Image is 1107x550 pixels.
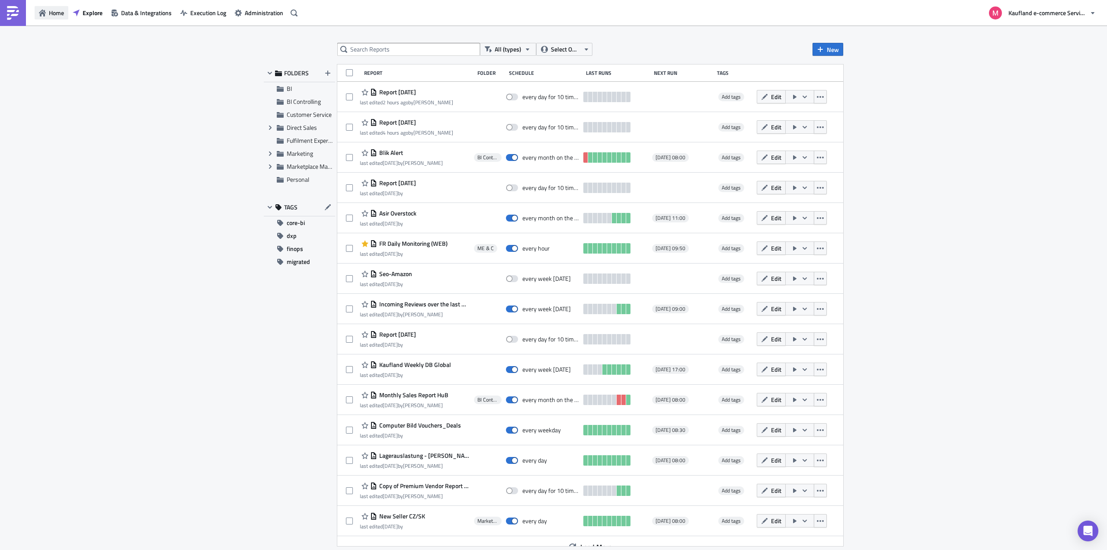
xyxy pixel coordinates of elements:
button: Administration [230,6,288,19]
span: Marketing [287,149,313,158]
button: Edit [757,484,786,497]
span: All (types) [495,45,521,54]
span: New Seller CZ/SK [377,512,425,520]
span: [DATE] 08:00 [656,154,685,161]
span: Add tags [722,335,741,343]
span: Customer Service [287,110,332,119]
span: Add tags [722,396,741,404]
span: Report 2025-08-27 [377,88,416,96]
a: Home [35,6,68,19]
span: Add tags [718,517,744,525]
span: BI Controlling [477,396,498,403]
span: finops [287,242,303,255]
time: 2025-08-27T12:33:36Z [383,129,408,137]
button: migrated [264,255,335,268]
span: Add tags [722,426,741,434]
div: every month on the 1st [522,396,579,404]
span: Direct Sales [287,123,317,132]
span: Monthly Sales Report HuB [377,391,448,399]
span: BI Controlling [287,97,321,106]
div: every month on the 2nd [522,154,579,161]
span: Edit [771,395,781,404]
button: dxp [264,229,335,242]
span: Add tags [722,274,741,283]
span: Report 2025-08-11 [377,331,416,338]
a: Explore [68,6,107,19]
span: Add tags [718,274,744,283]
div: every hour [522,244,550,252]
span: Edit [771,304,781,313]
time: 2025-08-20T11:38:11Z [383,219,398,228]
span: Explore [83,8,102,17]
button: Edit [757,423,786,437]
span: Add tags [718,214,744,222]
span: Add tags [722,517,741,525]
div: last edited by [360,190,416,196]
span: Personal [287,175,309,184]
div: Report [364,70,473,76]
div: every day [522,517,547,525]
span: Add tags [718,183,744,192]
time: 2025-08-12T10:16:04Z [383,280,398,288]
span: Report 2025-08-27 [377,119,416,126]
span: Add tags [722,183,741,192]
span: Kaufland e-commerce Services GmbH & Co. KG [1008,8,1086,17]
div: last edited by [360,372,451,378]
time: 2025-07-10T13:57:29Z [383,462,398,470]
span: Administration [245,8,283,17]
span: Asir Overstock [377,209,416,217]
span: FR Daily Monitoring (WEB) [377,240,448,248]
div: every week on Wednesday [522,275,571,283]
span: Add tags [718,123,744,132]
button: Edit [757,514,786,527]
span: [DATE] 11:00 [656,215,685,222]
div: Open Intercom Messenger [1078,521,1098,541]
span: [DATE] 17:00 [656,366,685,373]
span: Marketplace Management [287,162,354,171]
img: Avatar [988,6,1003,20]
span: Edit [771,365,781,374]
span: Edit [771,456,781,465]
span: Add tags [722,486,741,495]
button: Edit [757,90,786,103]
button: Execution Log [176,6,230,19]
time: 2025-08-26T09:07:23Z [383,371,398,379]
span: [DATE] 08:30 [656,427,685,434]
span: Marketplace Management [477,518,498,524]
span: Incoming Reviews over the last week [377,300,470,308]
span: Add tags [718,305,744,313]
div: last edited by [360,251,448,257]
div: last edited by [360,523,425,530]
span: Add tags [722,456,741,464]
span: Add tags [718,456,744,465]
div: every day for 10 times [522,487,579,495]
div: every month on the 1st [522,214,579,222]
time: 2025-08-21T08:13:05Z [383,189,398,197]
span: [DATE] 09:00 [656,306,685,312]
span: [DATE] 08:00 [656,457,685,464]
span: Edit [771,153,781,162]
span: Add tags [722,305,741,313]
span: Edit [771,425,781,434]
div: last edited by [PERSON_NAME] [360,160,443,166]
time: 2025-08-21T12:38:51Z [383,159,398,167]
span: Home [49,8,64,17]
div: every day [522,457,547,464]
button: Edit [757,151,786,164]
span: Add tags [722,93,741,101]
div: every day for 10 times [522,335,579,343]
time: 2025-08-11T14:21:27Z [383,341,398,349]
button: core-bi [264,216,335,229]
input: Search Reports [337,43,480,56]
span: [DATE] 09:50 [656,245,685,252]
button: Data & Integrations [107,6,176,19]
button: New [813,43,843,56]
div: last edited by [PERSON_NAME] [360,99,453,106]
button: Edit [757,120,786,134]
span: Add tags [718,244,744,253]
span: FOLDERS [284,69,309,77]
span: Add tags [722,244,741,252]
div: Folder [477,70,505,76]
